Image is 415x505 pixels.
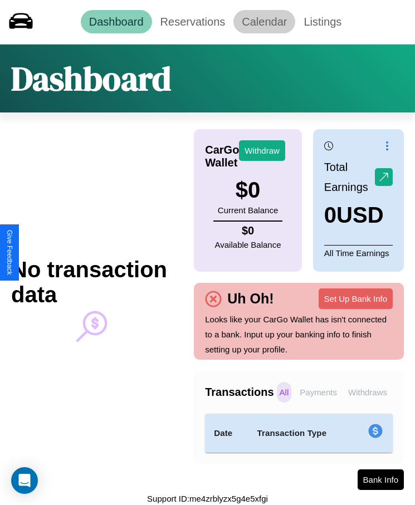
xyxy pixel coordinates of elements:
p: Available Balance [215,237,281,252]
h4: Transactions [205,386,274,399]
h4: Uh Oh! [222,291,279,307]
div: Open Intercom Messenger [11,467,38,494]
table: simple table [205,414,393,453]
a: Listings [295,10,350,33]
h4: Transaction Type [257,426,343,440]
button: Bank Info [358,469,404,490]
button: Set Up Bank Info [319,288,393,309]
h3: $ 0 [218,178,278,203]
div: Give Feedback [6,230,13,275]
p: Total Earnings [324,157,375,197]
h3: 0 USD [324,203,393,228]
p: Looks like your CarGo Wallet has isn't connected to a bank. Input up your banking info to finish ... [205,312,393,357]
h1: Dashboard [11,56,171,101]
h4: $ 0 [215,224,281,237]
a: Calendar [233,10,295,33]
p: Withdraws [345,382,390,403]
h4: Date [214,426,239,440]
a: Reservations [152,10,234,33]
a: Dashboard [81,10,152,33]
p: Payments [297,382,340,403]
p: Current Balance [218,203,278,218]
h4: CarGo Wallet [205,144,239,169]
button: Withdraw [239,140,285,161]
h2: No transaction data [11,257,172,307]
p: All [277,382,292,403]
p: All Time Earnings [324,245,393,261]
